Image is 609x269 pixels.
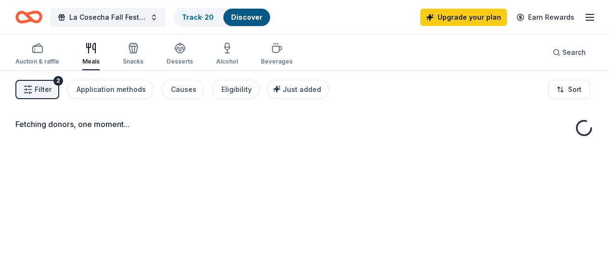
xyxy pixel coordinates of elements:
a: Track· 20 [182,13,214,21]
button: Meals [82,38,100,70]
div: Causes [171,84,196,95]
div: Auction & raffle [15,58,59,65]
button: La Cosecha Fall Festival [50,8,166,27]
div: Snacks [123,58,143,65]
button: Filter2 [15,80,59,99]
span: Filter [35,84,52,95]
button: Search [545,43,594,62]
div: Eligibility [221,84,252,95]
a: Home [15,6,42,28]
div: Alcohol [216,58,238,65]
button: Application methods [67,80,154,99]
div: Desserts [167,58,193,65]
div: Application methods [77,84,146,95]
button: Track· 20Discover [173,8,271,27]
span: Sort [568,84,582,95]
span: Search [562,47,586,58]
button: Just added [267,80,329,99]
span: Just added [283,85,321,93]
div: Beverages [261,58,293,65]
a: Discover [231,13,262,21]
button: Auction & raffle [15,38,59,70]
div: Fetching donors, one moment... [15,118,594,130]
button: Snacks [123,38,143,70]
button: Beverages [261,38,293,70]
button: Sort [548,80,590,99]
button: Eligibility [212,80,259,99]
span: La Cosecha Fall Festival [69,12,146,23]
button: Alcohol [216,38,238,70]
button: Desserts [167,38,193,70]
button: Causes [161,80,204,99]
a: Earn Rewards [511,9,580,26]
div: 2 [53,76,63,86]
div: Meals [82,58,100,65]
a: Upgrade your plan [420,9,507,26]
